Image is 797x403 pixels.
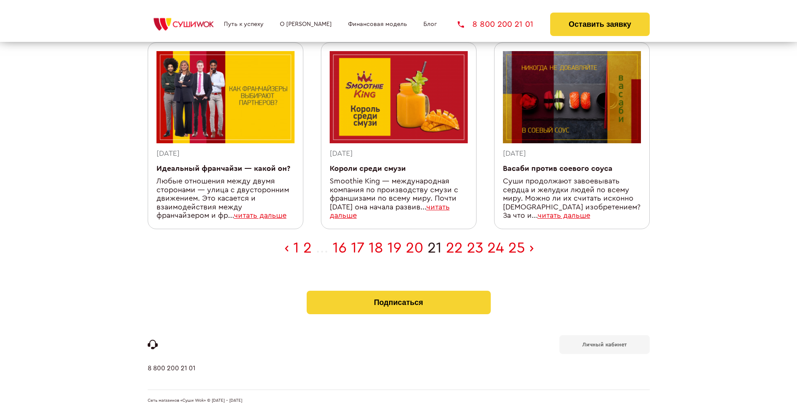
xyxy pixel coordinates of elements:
[293,240,299,256] a: 1
[148,364,195,390] a: 8 800 200 21 01
[330,165,406,172] a: Короли среди смузи
[224,21,264,28] a: Путь к успеху
[387,240,402,256] a: 19
[284,240,289,256] a: « Previous
[529,240,534,256] a: Next »
[503,165,612,172] a: Васаби против соевого соуса
[330,150,468,158] div: [DATE]
[559,335,650,354] a: Личный кабинет
[280,21,332,28] a: О [PERSON_NAME]
[508,240,525,256] a: 25
[550,13,649,36] button: Оставить заявку
[303,240,312,256] a: 2
[234,212,287,219] a: читать дальше
[503,150,641,158] div: [DATE]
[467,240,483,256] a: 23
[351,240,364,256] a: 17
[503,177,641,220] div: Суши продолжают завоевывать сердца и желудки людей по всему миру. Можно ли их считать исконно [DE...
[316,240,328,256] span: ...
[472,20,533,28] span: 8 800 200 21 01
[307,291,491,314] button: Подписаться
[406,240,423,256] a: 20
[538,212,590,219] a: читать дальше
[428,240,442,256] span: 21
[369,240,383,256] a: 18
[423,21,437,28] a: Блог
[446,240,463,256] a: 22
[156,165,290,172] a: Идеальный франчайзи ― какой он?
[582,342,627,347] b: Личный кабинет
[458,20,533,28] a: 8 800 200 21 01
[330,177,468,220] div: Smoothie King ― международная компания по производству смузи с франшизами по всему миру. Почти [D...
[348,21,407,28] a: Финансовая модель
[156,177,295,220] div: Любые отношения между двумя сторонами — улица с двусторонним движением. Это касается и взаимодейс...
[487,240,504,256] a: 24
[156,150,295,158] div: [DATE]
[333,240,347,256] a: 16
